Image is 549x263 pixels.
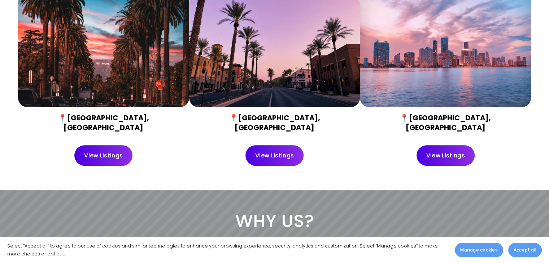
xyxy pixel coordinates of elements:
h2: WHY US? [11,210,538,232]
strong: 📍[GEOGRAPHIC_DATA], [GEOGRAPHIC_DATA] [400,113,492,133]
strong: 📍[GEOGRAPHIC_DATA], [GEOGRAPHIC_DATA] [58,113,151,133]
a: View Listings [245,145,304,166]
a: View Listings [74,145,132,166]
a: View Listings [417,145,475,166]
button: Manage cookies [455,243,503,257]
span: Manage cookies [460,247,497,253]
strong: 📍[GEOGRAPHIC_DATA], [GEOGRAPHIC_DATA] [229,113,321,133]
p: Select “Accept all” to agree to our use of cookies and similar technologies to enhance your brows... [7,242,448,258]
button: Accept all [508,243,542,257]
span: Accept all [514,247,536,253]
